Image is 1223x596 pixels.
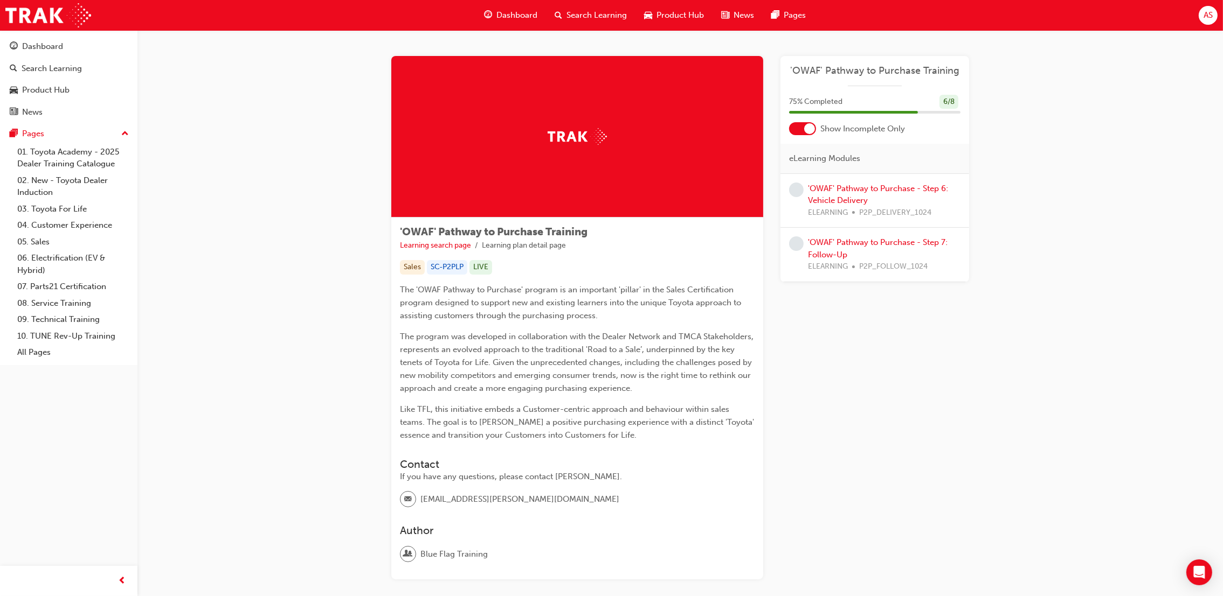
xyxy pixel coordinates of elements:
[808,237,948,260] a: 'OWAF' Pathway to Purchase - Step 7: Follow-Up
[400,471,755,483] div: If you have any questions, please contact [PERSON_NAME].
[10,42,18,52] span: guage-icon
[13,201,133,218] a: 03. Toyota For Life
[22,40,63,53] div: Dashboard
[789,96,842,108] span: 75 % Completed
[546,4,635,26] a: search-iconSearch Learning
[635,4,713,26] a: car-iconProduct Hub
[22,84,70,96] div: Product Hub
[13,295,133,312] a: 08. Service Training
[548,128,607,145] img: Trak
[10,64,17,74] span: search-icon
[404,547,412,561] span: user-icon
[22,106,43,118] div: News
[4,80,133,100] a: Product Hub
[644,9,652,22] span: car-icon
[400,241,471,250] a: Learning search page
[763,4,814,26] a: pages-iconPages
[469,260,492,275] div: LIVE
[657,9,704,22] span: Product Hub
[789,65,961,77] a: 'OWAF' Pathway to Purchase Training
[13,250,133,278] a: 06. Electrification (EV & Hybrid)
[859,261,928,273] span: P2P_FOLLOW_1024
[721,9,729,22] span: news-icon
[400,260,425,275] div: Sales
[1199,6,1218,25] button: AS
[482,240,566,252] li: Learning plan detail page
[13,328,133,345] a: 10. TUNE Rev-Up Training
[13,144,133,172] a: 01. Toyota Academy - 2025 Dealer Training Catalogue
[4,59,133,79] a: Search Learning
[10,129,18,139] span: pages-icon
[771,9,779,22] span: pages-icon
[484,9,492,22] span: guage-icon
[496,9,537,22] span: Dashboard
[420,493,619,506] span: [EMAIL_ADDRESS][PERSON_NAME][DOMAIN_NAME]
[5,3,91,27] img: Trak
[789,183,804,197] span: learningRecordVerb_NONE-icon
[420,548,488,560] span: Blue Flag Training
[400,524,755,537] h3: Author
[13,311,133,328] a: 09. Technical Training
[4,124,133,144] button: Pages
[808,184,948,206] a: 'OWAF' Pathway to Purchase - Step 6: Vehicle Delivery
[808,261,848,273] span: ELEARNING
[400,404,756,440] span: Like TFL, this initiative embeds a Customer-centric approach and behaviour within sales teams. Th...
[13,217,133,234] a: 04. Customer Experience
[784,9,806,22] span: Pages
[10,108,18,117] span: news-icon
[13,234,133,250] a: 05. Sales
[121,127,129,141] span: up-icon
[400,226,588,238] span: 'OWAF' Pathway to Purchase Training
[13,344,133,361] a: All Pages
[566,9,627,22] span: Search Learning
[4,102,133,122] a: News
[427,260,467,275] div: SC-P2PLP
[1186,559,1212,585] div: Open Intercom Messenger
[22,128,44,140] div: Pages
[734,9,754,22] span: News
[400,458,755,471] h3: Contact
[789,236,804,251] span: learningRecordVerb_NONE-icon
[789,152,860,165] span: eLearning Modules
[713,4,763,26] a: news-iconNews
[13,172,133,201] a: 02. New - Toyota Dealer Induction
[4,37,133,57] a: Dashboard
[859,207,931,219] span: P2P_DELIVERY_1024
[119,574,127,588] span: prev-icon
[404,493,412,507] span: email-icon
[10,86,18,95] span: car-icon
[820,123,905,135] span: Show Incomplete Only
[1204,9,1213,22] span: AS
[555,9,562,22] span: search-icon
[808,207,848,219] span: ELEARNING
[939,95,958,109] div: 6 / 8
[22,62,82,75] div: Search Learning
[4,34,133,124] button: DashboardSearch LearningProduct HubNews
[400,285,743,320] span: The 'OWAF Pathway to Purchase' program is an important 'pillar' in the Sales Certification progra...
[475,4,546,26] a: guage-iconDashboard
[400,332,756,393] span: The program was developed in collaboration with the Dealer Network and TMCA Stakeholders, represe...
[13,278,133,295] a: 07. Parts21 Certification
